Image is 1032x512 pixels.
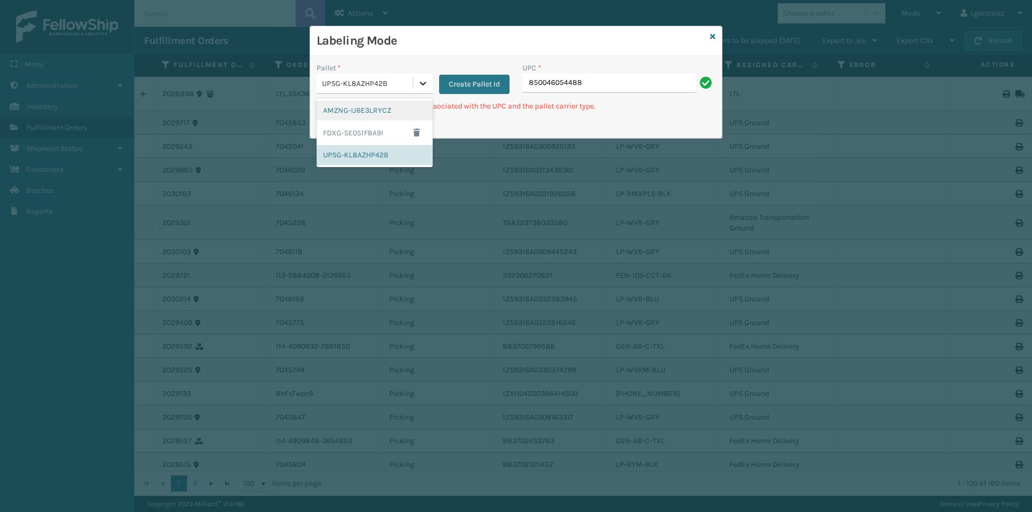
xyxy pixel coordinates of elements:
label: Pallet [317,62,341,74]
h3: Labeling Mode [317,33,706,49]
div: AMZNG-IJ6E3LRYCZ [317,100,433,120]
p: Can't find any fulfillment orders associated with the UPC and the pallet carrier type. [317,100,715,112]
div: UPSG-KL8AZHP42B [317,145,433,165]
div: UPSG-KL8AZHP42B [322,78,414,89]
label: UPC [522,62,541,74]
div: FDXG-SE051F8A9I [317,120,433,145]
button: Create Pallet Id [439,75,510,94]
